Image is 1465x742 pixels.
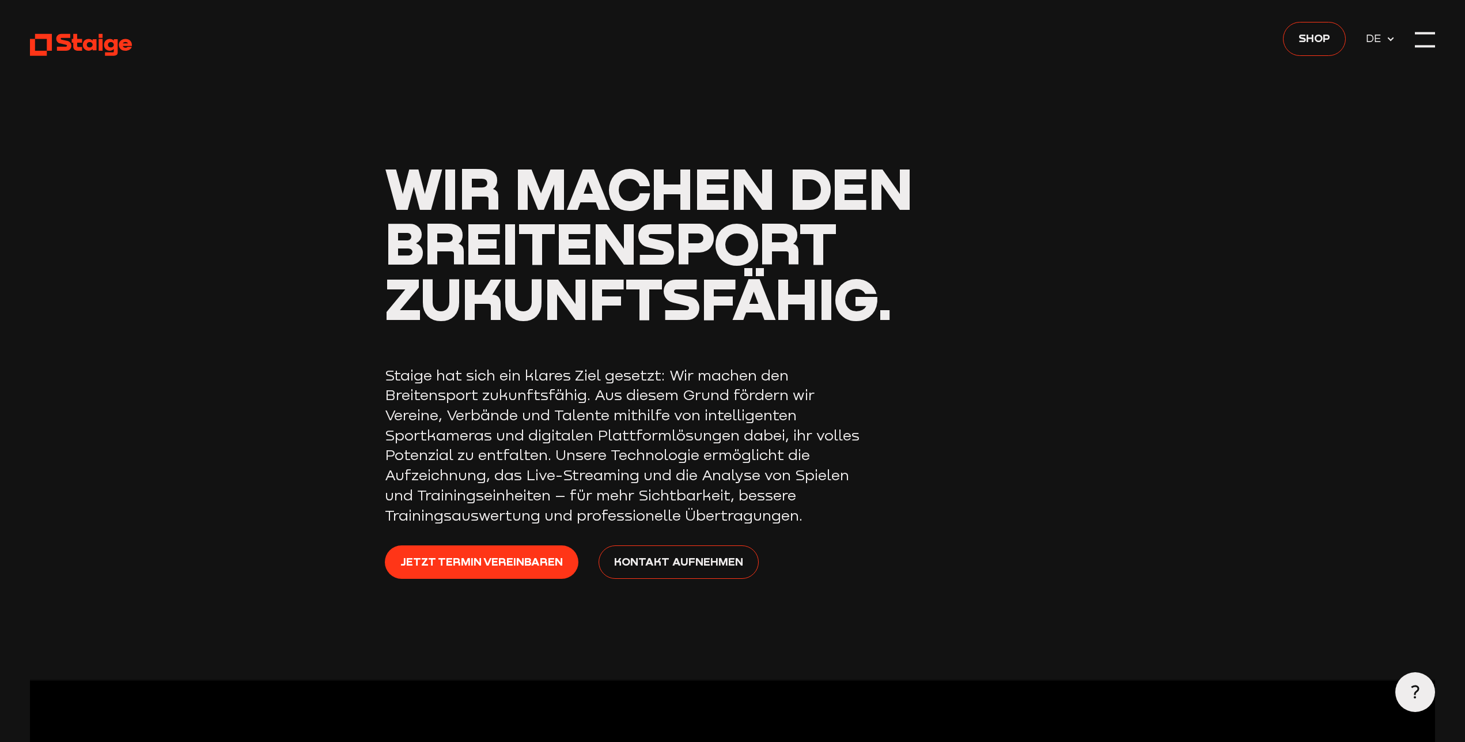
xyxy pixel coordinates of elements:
span: Kontakt aufnehmen [614,553,743,570]
a: Jetzt Termin vereinbaren [385,545,578,579]
span: Jetzt Termin vereinbaren [400,553,563,570]
a: Kontakt aufnehmen [599,545,759,579]
span: Wir machen den Breitensport zukunftsfähig. [385,153,913,333]
span: DE [1366,29,1386,47]
a: Shop [1283,22,1346,55]
p: Staige hat sich ein klares Ziel gesetzt: Wir machen den Breitensport zukunftsfähig. Aus diesem Gr... [385,366,875,526]
span: Shop [1299,29,1330,47]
